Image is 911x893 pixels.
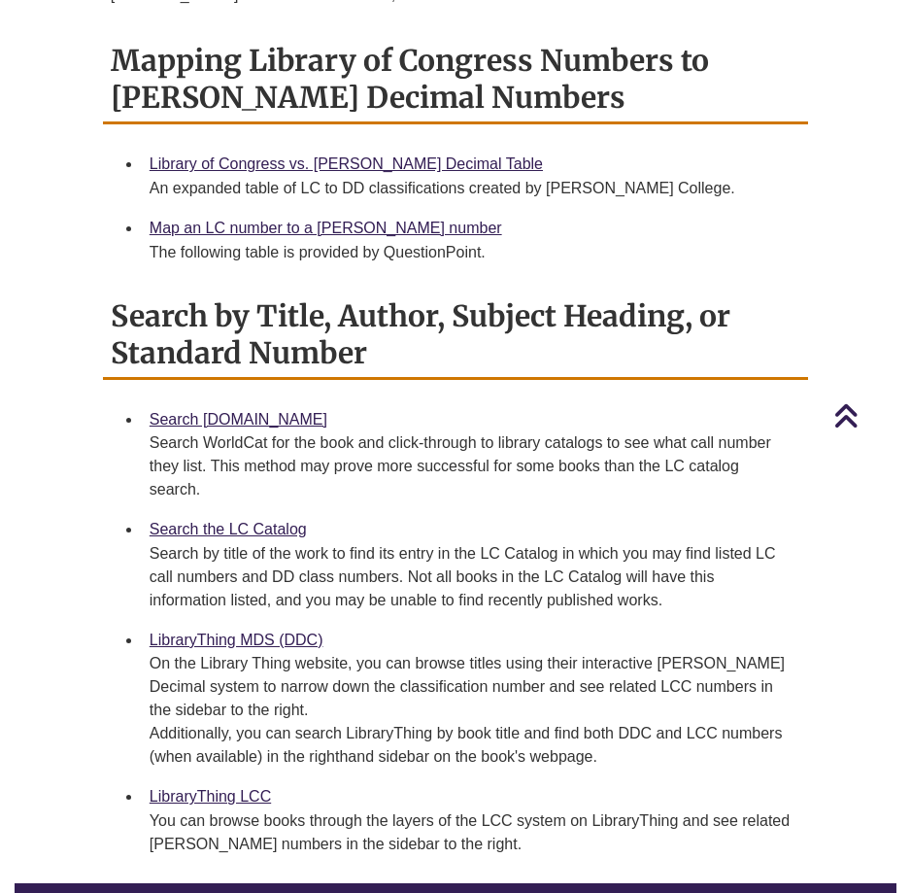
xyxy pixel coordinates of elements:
h2: Mapping Library of Congress Numbers to [PERSON_NAME] Decimal Numbers [103,36,808,124]
div: On the Library Thing website, you can browse titles using their interactive [PERSON_NAME] Decimal... [150,652,793,769]
a: Search [DOMAIN_NAME] [150,411,327,428]
div: The following table is provided by QuestionPoint. [150,241,793,264]
h2: Search by Title, Author, Subject Heading, or Standard Number [103,292,808,380]
a: Map an LC number to a [PERSON_NAME] number [150,220,502,236]
a: Back to Top [833,402,906,429]
div: An expanded table of LC to DD classifications created by [PERSON_NAME] College. [150,177,793,200]
a: LibraryThing MDS (DDC) [150,632,323,648]
div: Search WorldCat for the book and click-through to library catalogs to see what call number they l... [150,431,793,501]
a: LibraryThing LCC [150,788,271,805]
a: Library of Congress vs. [PERSON_NAME] Decimal Table [150,155,543,172]
a: Search the LC Catalog [150,521,307,537]
div: You can browse books through the layers of the LCC system on LibraryThing and see related [PERSON... [150,809,793,856]
div: Search by title of the work to find its entry in the LC Catalog in which you may find listed LC c... [150,542,793,612]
